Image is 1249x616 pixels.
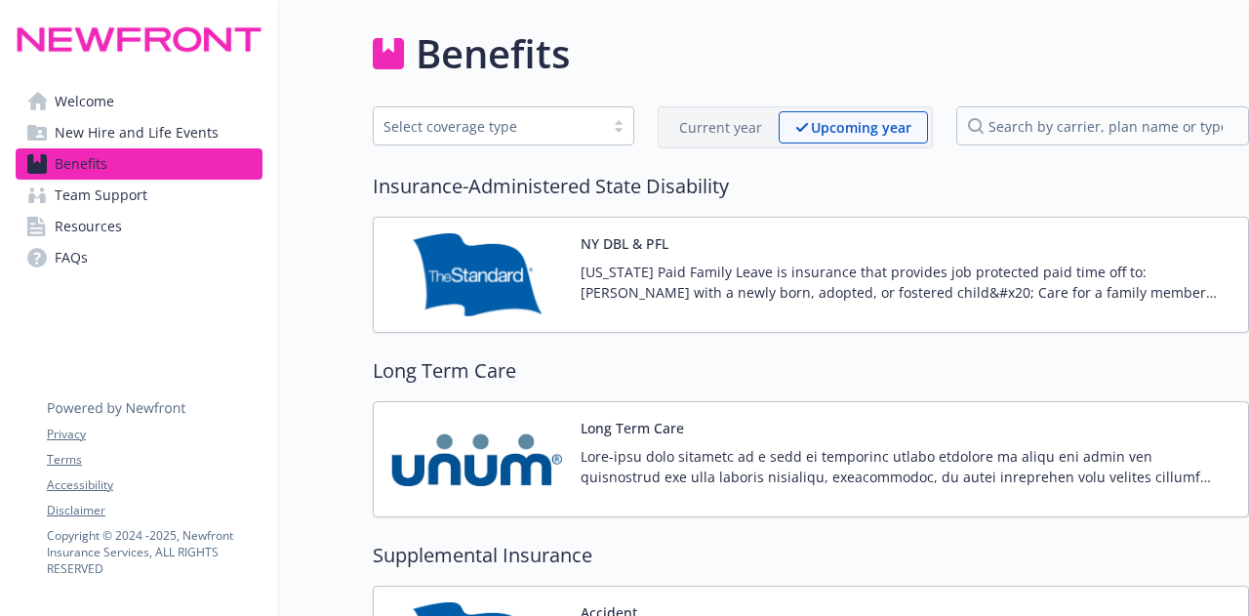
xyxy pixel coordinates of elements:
a: New Hire and Life Events [16,117,262,148]
span: Benefits [55,148,107,180]
span: New Hire and Life Events [55,117,219,148]
h2: Supplemental Insurance [373,541,1249,570]
p: Upcoming year [811,117,911,138]
div: Select coverage type [383,116,594,137]
a: Privacy [47,426,262,443]
span: Welcome [55,86,114,117]
p: Copyright © 2024 - 2025 , Newfront Insurance Services, ALL RIGHTS RESERVED [47,527,262,577]
img: Standard Insurance Company carrier logo [389,233,565,316]
span: FAQs [55,242,88,273]
a: Welcome [16,86,262,117]
h1: Benefits [416,24,570,83]
a: Resources [16,211,262,242]
span: Team Support [55,180,147,211]
button: NY DBL & PFL [581,233,668,254]
a: Accessibility [47,476,262,494]
a: Disclaimer [47,502,262,519]
p: Lore-ipsu dolo sitametc ad e sedd ei temporinc utlabo etdolore ma aliqu eni admin ven quisnostrud... [581,446,1232,487]
a: FAQs [16,242,262,273]
p: Current year [679,117,762,138]
a: Terms [47,451,262,469]
h2: Long Term Care [373,356,1249,386]
h2: Insurance-Administered State Disability [373,172,1249,201]
a: Benefits [16,148,262,180]
p: [US_STATE] Paid Family Leave is insurance that provides job protected paid time off to: [PERSON_N... [581,262,1232,303]
button: Long Term Care [581,418,684,438]
img: UNUM carrier logo [389,418,565,501]
span: Resources [55,211,122,242]
a: Team Support [16,180,262,211]
input: search by carrier, plan name or type [956,106,1249,145]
